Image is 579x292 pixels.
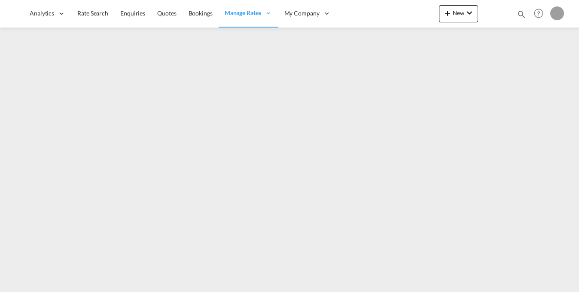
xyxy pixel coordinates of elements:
[189,9,213,17] span: Bookings
[30,9,54,18] span: Analytics
[439,5,478,22] button: icon-plus 400-fgNewicon-chevron-down
[77,9,108,17] span: Rate Search
[157,9,176,17] span: Quotes
[464,8,475,18] md-icon: icon-chevron-down
[225,9,261,17] span: Manage Rates
[442,8,453,18] md-icon: icon-plus 400-fg
[120,9,145,17] span: Enquiries
[517,9,526,22] div: icon-magnify
[517,9,526,19] md-icon: icon-magnify
[531,6,550,22] div: Help
[531,6,546,21] span: Help
[284,9,320,18] span: My Company
[442,9,475,16] span: New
